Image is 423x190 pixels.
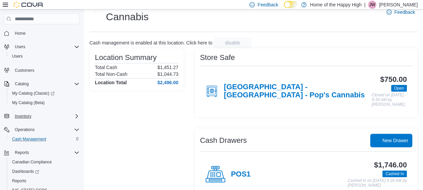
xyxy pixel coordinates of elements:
button: Catalog [1,79,82,89]
span: Operations [15,127,35,132]
span: Open [391,85,407,92]
span: JW [369,1,375,9]
p: $1,451.27 [157,65,178,70]
h3: $1,746.00 [374,161,407,169]
h3: $750.00 [380,75,407,84]
span: Inventory [12,112,79,120]
button: Catalog [12,80,31,88]
span: Home [12,29,79,37]
span: Dashboards [12,169,39,174]
a: Home [12,29,28,37]
button: Next [90,5,102,19]
p: Cash management is enabled at this location. Click here to [90,40,212,45]
span: Users [12,43,79,51]
span: Users [12,54,23,59]
button: Reports [12,149,32,157]
button: Inventory [12,112,34,120]
a: Cash Management [9,135,49,143]
button: Reports [7,176,82,186]
input: Dark Mode [284,1,298,8]
a: Reports [9,177,29,185]
span: Users [9,52,79,60]
button: My Catalog (Beta) [7,98,82,107]
p: Cashed In on [DATE] 9:39 AM by [PERSON_NAME] [348,179,407,188]
a: Canadian Compliance [9,158,55,166]
h4: POS1 [231,170,251,179]
h3: Location Summary [95,54,156,62]
a: Users [9,52,25,60]
h4: $2,496.00 [157,80,178,85]
span: Dashboards [9,167,79,176]
button: Users [7,52,82,61]
span: Canadian Compliance [9,158,79,166]
span: Reports [9,177,79,185]
h4: Location Total [95,80,127,85]
span: My Catalog (Beta) [9,99,79,107]
span: Home [15,31,26,36]
h6: Total Cash [95,65,117,70]
button: disable [214,37,251,48]
span: Reports [15,150,29,155]
span: Open [394,85,404,91]
span: Canadian Compliance [12,159,52,165]
a: Customers [12,66,37,74]
a: My Catalog (Classic) [7,89,82,98]
a: My Catalog (Beta) [9,99,47,107]
button: Customers [1,65,82,75]
button: Cash Management [7,134,82,144]
span: Customers [15,68,34,73]
a: My Catalog (Classic) [9,89,57,97]
span: Catalog [12,80,79,88]
h3: Cash Drawers [200,136,247,145]
button: Reports [1,148,82,157]
p: Closed on [DATE] 9:39 AM by [PERSON_NAME] [372,93,407,107]
a: Dashboards [9,167,42,176]
div: Jasce Witwicki [368,1,376,9]
p: $1,044.73 [157,71,178,77]
button: Canadian Compliance [7,157,82,167]
button: Users [12,43,28,51]
span: disable [225,39,240,46]
p: | [364,1,365,9]
h4: [GEOGRAPHIC_DATA] - [GEOGRAPHIC_DATA] - Pop's Cannabis [224,83,372,100]
span: Cashed In [382,170,407,177]
a: Dashboards [7,167,82,176]
h3: Store Safe [200,54,235,62]
a: Feedback [384,5,418,19]
span: My Catalog (Classic) [12,91,55,96]
span: Operations [12,126,79,134]
button: Operations [12,126,37,134]
span: Users [15,44,25,50]
span: Cash Management [12,136,46,142]
button: Home [1,28,82,38]
span: Cash Management [9,135,79,143]
button: Operations [1,125,82,134]
span: Reports [12,178,26,184]
button: Users [1,42,82,52]
p: [PERSON_NAME] [379,1,418,9]
img: Cova [13,1,44,8]
span: Feedback [257,1,278,8]
span: My Catalog (Classic) [9,89,79,97]
span: New Drawer [382,137,408,144]
span: Feedback [394,9,415,15]
button: New Drawer [370,134,412,147]
span: My Catalog (Beta) [12,100,45,105]
span: Reports [12,149,79,157]
span: Customers [12,66,79,74]
span: Catalog [15,81,29,87]
p: Home of the Happy High [310,1,361,9]
h6: Total Non-Cash [95,71,128,77]
button: Inventory [1,112,82,121]
span: Cashed In [385,171,404,177]
span: Inventory [15,114,31,119]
